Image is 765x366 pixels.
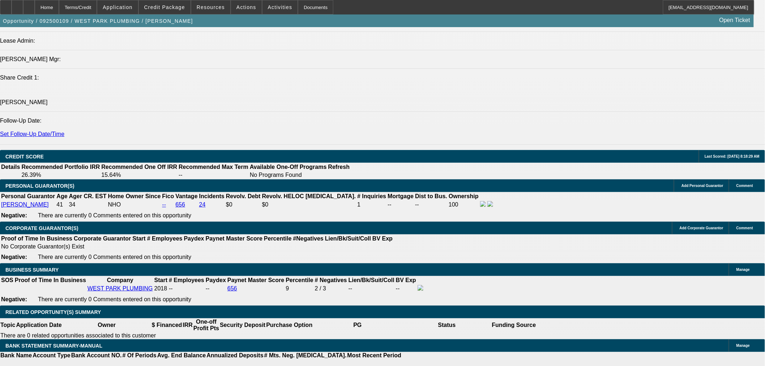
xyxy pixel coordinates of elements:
[415,201,448,209] td: --
[348,285,395,293] td: --
[21,171,100,179] td: 26.39%
[206,277,226,283] b: Paydex
[169,285,173,291] span: --
[1,193,55,199] b: Personal Guarantor
[1,201,49,208] a: [PERSON_NAME]
[101,171,178,179] td: 15.64%
[38,212,191,218] span: There are currently 0 Comments entered on this opportunity
[357,193,386,199] b: # Inquiries
[144,4,185,10] span: Credit Package
[103,4,132,10] span: Application
[71,352,122,359] th: Bank Account NO.
[1,277,14,284] th: SOS
[328,163,350,171] th: Refresh
[387,201,414,209] td: --
[191,0,230,14] button: Resources
[736,344,750,348] span: Manage
[388,193,414,199] b: Mortgage
[184,235,204,242] b: Paydex
[396,285,416,293] td: --
[87,285,153,291] a: WEST PARK PLUMBING
[38,296,191,302] span: There are currently 0 Comments entered on this opportunity
[199,201,206,208] a: 24
[313,318,402,332] th: PG
[38,254,191,260] span: There are currently 0 Comments entered on this opportunity
[74,235,131,242] b: Corporate Guarantor
[249,171,327,179] td: No Programs Found
[396,277,416,283] b: BV Exp
[107,277,133,283] b: Company
[372,235,393,242] b: BV Exp
[16,318,62,332] th: Application Date
[5,343,102,349] span: BANK STATEMENT SUMMARY-MANUAL
[178,163,249,171] th: Recommended Max Term
[448,201,479,209] td: 100
[736,184,753,188] span: Comment
[199,193,225,199] b: Incidents
[21,163,100,171] th: Recommended Portfolio IRR
[157,352,206,359] th: Avg. End Balance
[315,277,347,283] b: # Negatives
[492,318,537,332] th: Funding Source
[415,193,447,199] b: Dist to Bus.
[56,201,68,209] td: 41
[147,235,183,242] b: # Employees
[154,285,168,293] td: 2018
[681,184,723,188] span: Add Personal Guarantor
[101,163,178,171] th: Recommended One Off IRR
[315,285,347,292] div: 2 / 3
[1,235,73,242] th: Proof of Time In Business
[268,4,292,10] span: Activities
[162,201,166,208] a: --
[236,4,256,10] span: Actions
[480,201,486,207] img: facebook-icon.png
[1,254,27,260] b: Negative:
[680,226,723,230] span: Add Corporate Guarantor
[231,0,262,14] button: Actions
[56,193,67,199] b: Age
[5,309,101,315] span: RELATED OPPORTUNITY(S) SUMMARY
[206,352,264,359] th: Annualized Deposits
[178,171,249,179] td: --
[97,0,138,14] button: Application
[175,201,185,208] a: 656
[227,285,237,291] a: 656
[219,318,266,332] th: Security Deposit
[293,235,324,242] b: #Negatives
[347,352,402,359] th: Most Recent Period
[1,163,20,171] th: Details
[262,201,356,209] td: $0
[262,193,356,199] b: Revolv. HELOC [MEDICAL_DATA].
[122,352,157,359] th: # Of Periods
[325,235,371,242] b: Lien/Bk/Suit/Coll
[249,163,327,171] th: Available One-Off Programs
[5,225,78,231] span: CORPORATE GUARANTOR(S)
[32,352,71,359] th: Account Type
[5,267,59,273] span: BUSINESS SUMMARY
[151,318,183,332] th: $ Financed
[226,201,261,209] td: $0
[736,268,750,272] span: Manage
[736,226,753,230] span: Comment
[1,212,27,218] b: Negative:
[357,201,386,209] td: 1
[487,201,493,207] img: linkedin-icon.png
[264,352,347,359] th: # Mts. Neg. [MEDICAL_DATA].
[132,235,145,242] b: Start
[418,285,423,291] img: facebook-icon.png
[1,296,27,302] b: Negative:
[205,285,226,293] td: --
[62,318,151,332] th: Owner
[206,235,262,242] b: Paynet Master Score
[3,18,193,24] span: Opportunity / 092500109 / WEST PARK PLUMBING / [PERSON_NAME]
[349,277,394,283] b: Lien/Bk/Suit/Coll
[193,318,219,332] th: One-off Profit Pts
[286,277,313,283] b: Percentile
[175,193,197,199] b: Vantage
[197,4,225,10] span: Resources
[402,318,492,332] th: Status
[162,193,174,199] b: Fico
[69,193,107,199] b: Ager CR. EST
[227,277,284,283] b: Paynet Master Score
[5,183,74,189] span: PERSONAL GUARANTOR(S)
